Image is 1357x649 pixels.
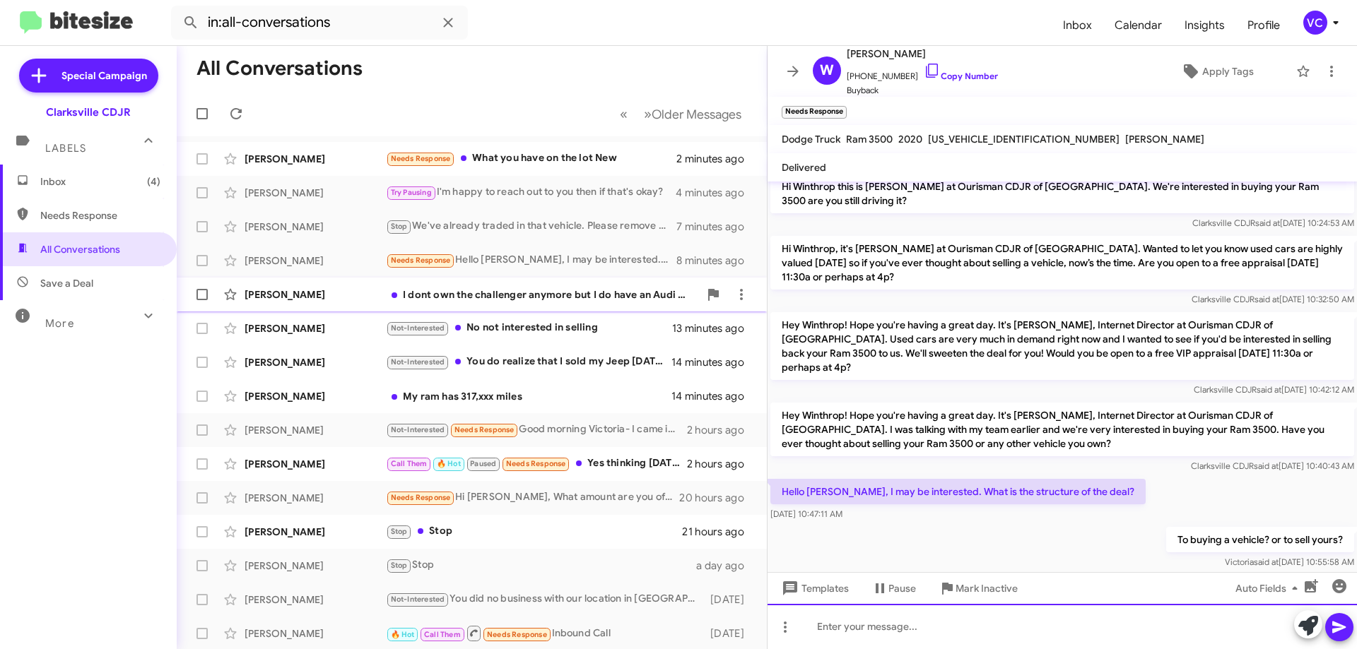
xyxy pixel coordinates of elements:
[770,312,1354,380] p: Hey Winthrop! Hope you're having a great day. It's [PERSON_NAME], Internet Director at Ourisman C...
[924,71,998,81] a: Copy Number
[391,357,445,367] span: Not-Interested
[888,576,916,601] span: Pause
[1173,5,1236,46] a: Insights
[437,459,461,468] span: 🔥 Hot
[386,624,703,642] div: Inbound Call
[1202,59,1254,84] span: Apply Tags
[770,236,1354,290] p: Hi Winthrop, it's [PERSON_NAME] at Ourisman CDJR of [GEOGRAPHIC_DATA]. Wanted to let you know use...
[782,106,847,119] small: Needs Response
[386,320,672,336] div: No not interested in selling
[1236,5,1291,46] a: Profile
[672,321,756,335] div: 13 minutes ago
[1255,218,1280,228] span: said at
[782,161,826,174] span: Delivered
[386,422,687,438] div: Good morning Victoria- I came in [DATE] to get a check and the lien wasnt released yet. I just re...
[386,591,703,607] div: You did no business with our location in [GEOGRAPHIC_DATA]. On conversation.
[245,593,386,607] div: [PERSON_NAME]
[676,254,756,268] div: 8 minutes ago
[1191,460,1354,471] span: Clarksville CDJR [DATE] 10:40:43 AM
[391,630,415,639] span: 🔥 Hot
[703,626,756,641] div: [DATE]
[770,403,1354,456] p: Hey Winthrop! Hope you're having a great day. It's [PERSON_NAME], Internet Director at Ourisman C...
[898,133,922,145] span: 2020
[245,491,386,505] div: [PERSON_NAME]
[1254,556,1279,567] span: said at
[245,220,386,234] div: [PERSON_NAME]
[245,389,386,403] div: [PERSON_NAME]
[1192,218,1354,228] span: Clarksville CDJR [DATE] 10:24:53 AM
[928,133,1120,145] span: [US_VEHICLE_IDENTIFICATION_NUMBER]
[386,252,676,268] div: Hello [PERSON_NAME], I may be interested. What is the structure of the deal?
[635,100,750,129] button: Next
[1255,294,1279,304] span: said at
[245,626,386,641] div: [PERSON_NAME]
[611,100,636,129] button: Previous
[245,287,386,302] div: [PERSON_NAME]
[1052,5,1103,46] a: Inbox
[1303,11,1327,35] div: VC
[676,186,756,200] div: 4 minutes ago
[644,105,652,123] span: »
[696,559,756,573] div: a day ago
[847,83,998,97] span: Buyback
[1192,294,1354,304] span: Clarksville CDJR [DATE] 10:32:50 AM
[245,423,386,437] div: [PERSON_NAME]
[391,595,445,604] span: Not-Interested
[927,576,1029,601] button: Mark Inactive
[612,100,750,129] nav: Page navigation example
[245,559,386,573] div: [PERSON_NAME]
[1103,5,1173,46] a: Calendar
[703,593,756,607] div: [DATE]
[171,6,468,40] input: Search
[245,457,386,471] div: [PERSON_NAME]
[391,323,445,333] span: Not-Interested
[687,457,756,471] div: 2 hours ago
[386,354,671,370] div: You do realize that I sold my Jeep [DATE], right?
[1125,133,1204,145] span: [PERSON_NAME]
[1144,59,1289,84] button: Apply Tags
[391,527,408,536] span: Stop
[770,174,1354,213] p: Hi Winthrop this is [PERSON_NAME] at Ourisman CDJR of [GEOGRAPHIC_DATA]. We're interested in buyi...
[147,174,160,189] span: (4)
[1166,527,1354,552] p: To buying a vehicle? or to sell yours?
[1225,556,1354,567] span: Victoria [DATE] 10:55:58 AM
[386,557,696,573] div: Stop
[40,208,160,222] span: Needs Response
[506,459,566,468] span: Needs Response
[391,493,451,502] span: Needs Response
[386,150,676,167] div: What you have on the lot New
[768,576,860,601] button: Templates
[1254,460,1279,471] span: said at
[61,69,147,83] span: Special Campaign
[1194,384,1354,395] span: Clarksville CDJR [DATE] 10:42:12 AM
[386,218,676,234] div: We've already traded in that vehicle. Please remove me from your contact list. Thank you.
[45,142,86,155] span: Labels
[676,220,756,234] div: 7 minutes ago
[386,456,687,472] div: Yes thinking [DATE] I'm off that would work best
[687,423,756,437] div: 2 hours ago
[860,576,927,601] button: Pause
[424,630,461,639] span: Call Them
[245,186,386,200] div: [PERSON_NAME]
[245,152,386,166] div: [PERSON_NAME]
[40,242,120,256] span: All Conversations
[391,459,428,468] span: Call Them
[46,105,131,119] div: Clarksville CDJR
[40,174,160,189] span: Inbox
[470,459,496,468] span: Paused
[671,389,756,403] div: 14 minutes ago
[1235,576,1303,601] span: Auto Fields
[386,389,671,403] div: My ram has 317,xxx miles
[620,105,628,123] span: «
[386,287,699,302] div: I dont own the challenger anymore but I do have an Audi A6 I am looking to trade in a white 1500 ...
[846,133,893,145] span: Ram 3500
[196,57,363,80] h1: All Conversations
[19,59,158,93] a: Special Campaign
[652,107,741,122] span: Older Messages
[391,222,408,231] span: Stop
[386,489,679,506] div: Hi [PERSON_NAME], What amount are you offering? [PERSON_NAME]
[245,355,386,369] div: [PERSON_NAME]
